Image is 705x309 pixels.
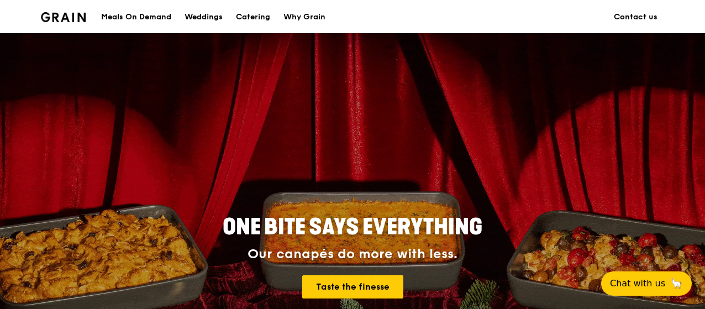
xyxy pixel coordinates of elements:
[185,1,223,34] div: Weddings
[277,1,332,34] a: Why Grain
[178,1,229,34] a: Weddings
[302,275,403,298] a: Taste the finesse
[101,1,171,34] div: Meals On Demand
[283,1,325,34] div: Why Grain
[670,277,683,290] span: 🦙
[610,277,665,290] span: Chat with us
[154,247,551,262] div: Our canapés do more with less.
[601,271,692,296] button: Chat with us🦙
[223,214,482,240] span: ONE BITE SAYS EVERYTHING
[607,1,664,34] a: Contact us
[229,1,277,34] a: Catering
[236,1,270,34] div: Catering
[41,12,86,22] img: Grain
